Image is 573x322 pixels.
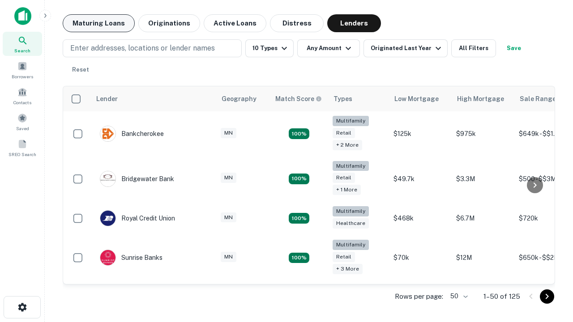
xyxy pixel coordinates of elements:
[70,43,215,54] p: Enter addresses, locations or lender names
[333,264,363,274] div: + 3 more
[100,126,164,142] div: Bankcherokee
[100,211,115,226] img: picture
[333,240,369,250] div: Multifamily
[334,93,352,104] div: Types
[452,235,514,280] td: $12M
[333,173,355,183] div: Retail
[100,250,162,266] div: Sunrise Banks
[327,14,381,32] button: Lenders
[328,86,389,111] th: Types
[289,253,309,263] div: Matching Properties: 24, hasApolloMatch: undefined
[452,201,514,235] td: $6.7M
[245,39,294,57] button: 10 Types
[452,86,514,111] th: High Mortgage
[371,43,444,54] div: Originated Last Year
[333,252,355,262] div: Retail
[275,94,320,104] h6: Match Score
[333,206,369,216] div: Multifamily
[3,58,42,82] a: Borrowers
[333,140,362,150] div: + 2 more
[289,174,309,184] div: Matching Properties: 24, hasApolloMatch: undefined
[96,93,118,104] div: Lender
[14,47,30,54] span: Search
[138,14,200,32] button: Originations
[91,86,216,111] th: Lender
[452,111,514,157] td: $975k
[389,201,452,235] td: $468k
[389,111,452,157] td: $125k
[16,125,29,132] span: Saved
[540,289,554,304] button: Go to next page
[333,128,355,138] div: Retail
[457,93,504,104] div: High Mortgage
[100,171,115,186] img: picture
[500,39,528,57] button: Save your search to get updates of matches that match your search criteria.
[483,291,520,302] p: 1–50 of 125
[222,93,257,104] div: Geography
[451,39,496,57] button: All Filters
[13,99,31,106] span: Contacts
[363,39,448,57] button: Originated Last Year
[3,136,42,160] a: SREO Search
[389,86,452,111] th: Low Mortgage
[289,213,309,224] div: Matching Properties: 17, hasApolloMatch: undefined
[221,252,236,262] div: MN
[12,73,33,80] span: Borrowers
[333,161,369,171] div: Multifamily
[389,157,452,202] td: $49.7k
[100,126,115,141] img: picture
[63,39,242,57] button: Enter addresses, locations or lender names
[520,93,556,104] div: Sale Range
[333,218,369,229] div: Healthcare
[66,61,95,79] button: Reset
[333,116,369,126] div: Multifamily
[3,84,42,108] a: Contacts
[270,14,324,32] button: Distress
[216,86,270,111] th: Geography
[204,14,266,32] button: Active Loans
[221,128,236,138] div: MN
[14,7,31,25] img: capitalize-icon.png
[9,151,36,158] span: SREO Search
[394,93,439,104] div: Low Mortgage
[100,171,174,187] div: Bridgewater Bank
[221,212,236,223] div: MN
[447,290,469,303] div: 50
[3,110,42,134] a: Saved
[289,128,309,139] div: Matching Properties: 27, hasApolloMatch: undefined
[3,32,42,56] a: Search
[63,14,135,32] button: Maturing Loans
[395,291,443,302] p: Rows per page:
[297,39,360,57] button: Any Amount
[452,157,514,202] td: $3.3M
[100,210,175,226] div: Royal Credit Union
[389,235,452,280] td: $70k
[100,250,115,265] img: picture
[528,250,573,293] iframe: Chat Widget
[221,173,236,183] div: MN
[333,185,361,195] div: + 1 more
[270,86,328,111] th: Capitalize uses an advanced AI algorithm to match your search with the best lender. The match sco...
[275,94,322,104] div: Capitalize uses an advanced AI algorithm to match your search with the best lender. The match sco...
